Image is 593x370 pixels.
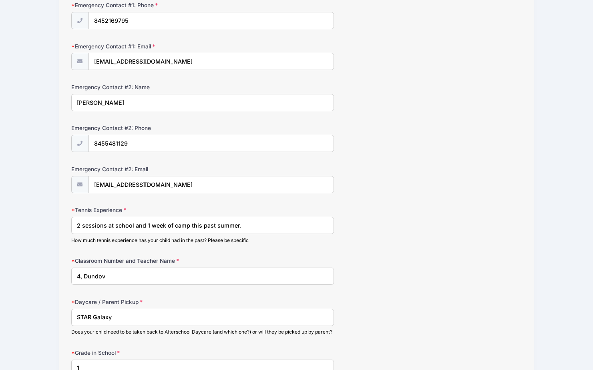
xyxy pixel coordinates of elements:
[88,135,334,152] input: (xxx) xxx-xxxx
[71,206,221,214] label: Tennis Experience
[71,1,221,9] label: Emergency Contact #1: Phone
[71,349,221,357] label: Grade in School
[71,257,221,265] label: Classroom Number and Teacher Name
[88,53,334,70] input: email@email.com
[88,12,334,29] input: (xxx) xxx-xxxx
[71,328,334,336] div: Does your child need to be taken back to Afterschool Daycare (and which one?) or will they be pic...
[71,42,221,50] label: Emergency Contact #1: Email
[88,176,334,193] input: email@email.com
[71,298,221,306] label: Daycare / Parent Pickup
[71,83,221,91] label: Emergency Contact #2: Name
[71,237,334,244] div: How much tennis experience has your child had in the past? Please be specific
[71,165,221,173] label: Emergency Contact #2: Email
[71,124,221,132] label: Emergency Contact #2: Phone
